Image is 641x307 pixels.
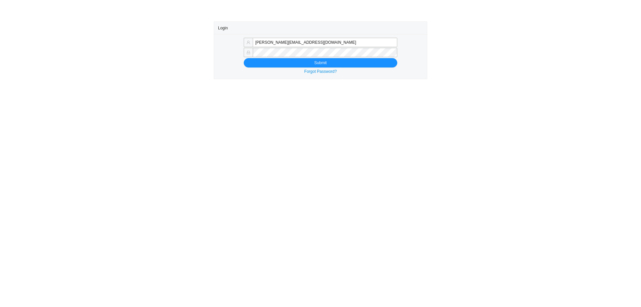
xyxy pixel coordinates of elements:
span: Submit [314,59,327,66]
div: Login [218,22,423,34]
span: user [246,40,250,44]
span: lock [246,50,250,54]
input: Email [253,38,397,47]
a: Forgot Password? [304,69,337,74]
button: Submit [244,58,397,67]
